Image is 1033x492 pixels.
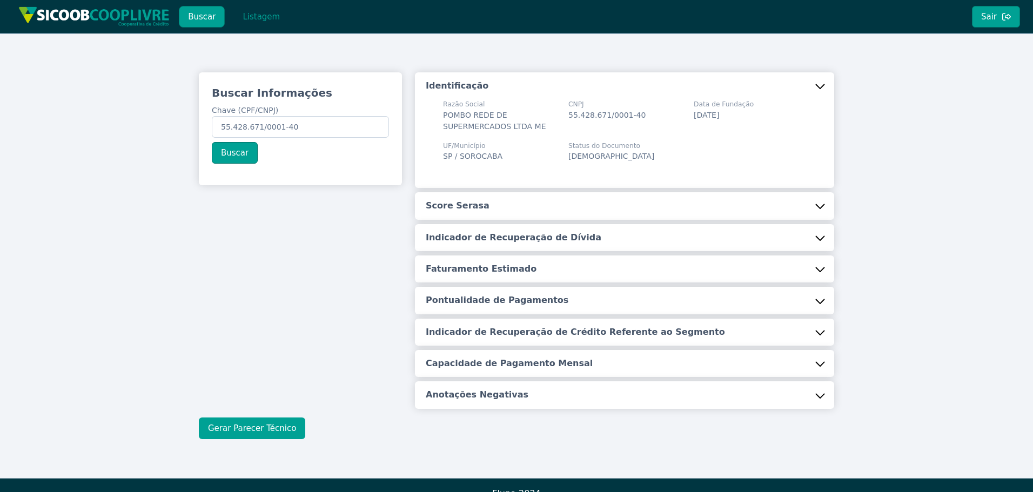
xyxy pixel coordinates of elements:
[694,111,719,119] span: [DATE]
[426,326,725,338] h5: Indicador de Recuperação de Crédito Referente ao Segmento
[415,350,834,377] button: Capacidade de Pagamento Mensal
[415,287,834,314] button: Pontualidade de Pagamentos
[426,389,528,401] h5: Anotações Negativas
[426,358,593,369] h5: Capacidade de Pagamento Mensal
[568,111,646,119] span: 55.428.671/0001-40
[212,116,389,138] input: Chave (CPF/CNPJ)
[443,152,502,160] span: SP / SOROCABA
[415,224,834,251] button: Indicador de Recuperação de Dívida
[415,381,834,408] button: Anotações Negativas
[415,72,834,99] button: Identificação
[415,319,834,346] button: Indicador de Recuperação de Crédito Referente ao Segmento
[199,417,305,439] button: Gerar Parecer Técnico
[426,200,489,212] h5: Score Serasa
[972,6,1020,28] button: Sair
[694,99,754,109] span: Data de Fundação
[233,6,289,28] button: Listagem
[568,99,646,109] span: CNPJ
[212,142,258,164] button: Buscar
[426,294,568,306] h5: Pontualidade de Pagamentos
[426,80,488,92] h5: Identificação
[18,6,170,26] img: img/sicoob_cooplivre.png
[426,263,536,275] h5: Faturamento Estimado
[415,255,834,282] button: Faturamento Estimado
[212,85,389,100] h3: Buscar Informações
[443,141,502,151] span: UF/Município
[443,99,555,109] span: Razão Social
[415,192,834,219] button: Score Serasa
[568,141,654,151] span: Status do Documento
[212,106,278,114] span: Chave (CPF/CNPJ)
[443,111,546,131] span: POMBO REDE DE SUPERMERCADOS LTDA ME
[179,6,225,28] button: Buscar
[426,232,601,244] h5: Indicador de Recuperação de Dívida
[568,152,654,160] span: [DEMOGRAPHIC_DATA]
